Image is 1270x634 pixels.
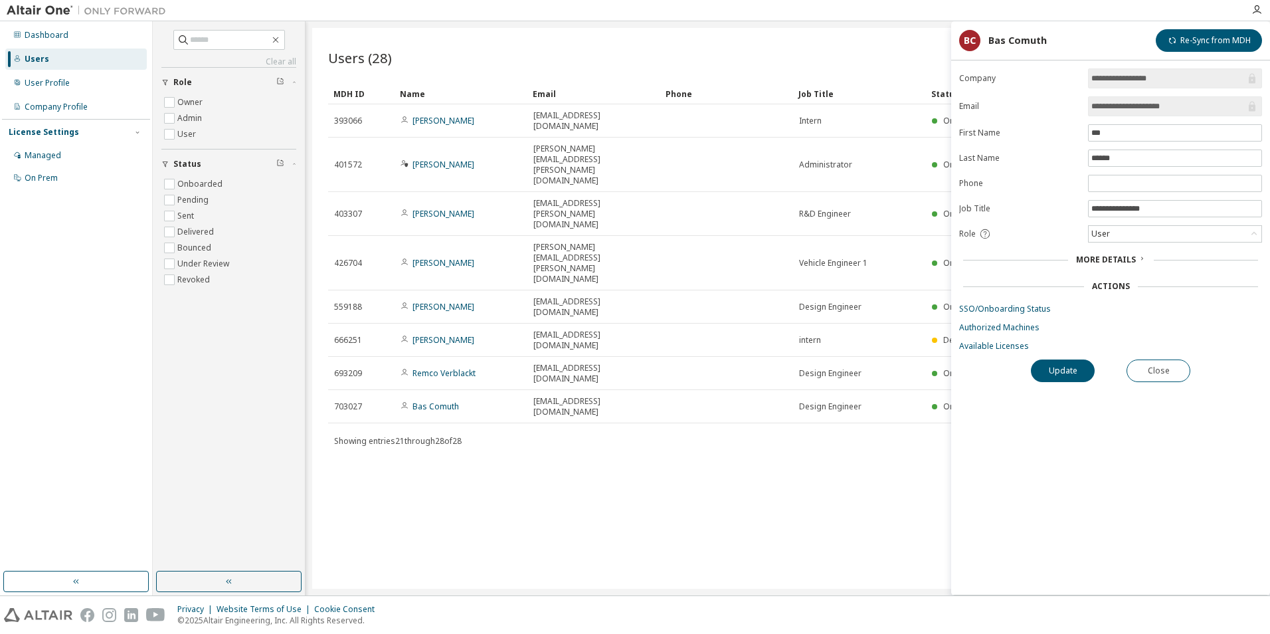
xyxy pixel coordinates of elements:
span: 393066 [334,116,362,126]
span: Onboarded [943,368,988,379]
a: [PERSON_NAME] [412,257,474,268]
span: Onboarded [943,301,988,312]
span: Design Engineer [799,302,862,312]
div: Actions [1092,281,1130,292]
span: Vehicle Engineer 1 [799,258,867,268]
span: [EMAIL_ADDRESS][PERSON_NAME][DOMAIN_NAME] [533,198,654,230]
a: [PERSON_NAME] [412,159,474,170]
span: intern [799,335,821,346]
a: [PERSON_NAME] [412,208,474,219]
label: User [177,126,199,142]
span: [PERSON_NAME][EMAIL_ADDRESS][PERSON_NAME][DOMAIN_NAME] [533,242,654,284]
label: Bounced [177,240,214,256]
span: Intern [799,116,822,126]
span: Delivered [943,334,980,346]
label: Phone [959,178,1080,189]
span: Showing entries 21 through 28 of 28 [334,435,462,447]
a: [PERSON_NAME] [412,301,474,312]
div: Dashboard [25,30,68,41]
div: Cookie Consent [314,604,383,615]
a: SSO/Onboarding Status [959,304,1262,314]
label: Pending [177,192,211,208]
span: Onboarded [943,257,988,268]
div: User [1089,227,1112,241]
label: Owner [177,94,205,110]
img: altair_logo.svg [4,608,72,622]
p: © 2025 Altair Engineering, Inc. All Rights Reserved. [177,615,383,626]
a: Remco Verblackt [412,368,476,379]
label: First Name [959,128,1080,138]
span: 401572 [334,159,362,170]
div: MDH ID [333,83,389,104]
span: Design Engineer [799,401,862,412]
a: Clear all [161,56,296,67]
div: Job Title [798,83,921,104]
span: [EMAIL_ADDRESS][DOMAIN_NAME] [533,363,654,384]
div: Privacy [177,604,217,615]
div: On Prem [25,173,58,183]
div: Company Profile [25,102,88,112]
div: Website Terms of Use [217,604,314,615]
span: Clear filter [276,77,284,88]
span: More Details [1076,254,1136,265]
button: Re-Sync from MDH [1156,29,1262,52]
img: youtube.svg [146,608,165,622]
button: Update [1031,360,1095,382]
label: Under Review [177,256,232,272]
label: Onboarded [177,176,225,192]
span: Administrator [799,159,852,170]
img: linkedin.svg [124,608,138,622]
label: Revoked [177,272,213,288]
div: License Settings [9,127,79,138]
div: Managed [25,150,61,161]
span: Onboarded [943,159,988,170]
span: Onboarded [943,401,988,412]
span: Users (28) [328,49,392,67]
span: Role [173,77,192,88]
span: 703027 [334,401,362,412]
div: Name [400,83,522,104]
span: 693209 [334,368,362,379]
span: Clear filter [276,159,284,169]
label: Delivered [177,224,217,240]
a: Bas Comuth [412,401,459,412]
div: BC [959,30,980,51]
span: 426704 [334,258,362,268]
span: Onboarded [943,115,988,126]
a: Available Licenses [959,341,1262,352]
label: Admin [177,110,205,126]
span: R&D Engineer [799,209,851,219]
label: Company [959,73,1080,84]
span: Onboarded [943,208,988,219]
span: Status [173,159,201,169]
img: instagram.svg [102,608,116,622]
div: Email [533,83,655,104]
span: 666251 [334,335,362,346]
span: [EMAIL_ADDRESS][DOMAIN_NAME] [533,296,654,318]
a: [PERSON_NAME] [412,115,474,126]
span: [EMAIL_ADDRESS][DOMAIN_NAME] [533,330,654,351]
label: Sent [177,208,197,224]
div: Status [931,83,1178,104]
img: Altair One [7,4,173,17]
span: 559188 [334,302,362,312]
label: Email [959,101,1080,112]
span: Role [959,229,976,239]
div: Bas Comuth [988,35,1047,46]
a: [PERSON_NAME] [412,334,474,346]
span: [EMAIL_ADDRESS][DOMAIN_NAME] [533,396,654,417]
img: facebook.svg [80,608,94,622]
button: Close [1127,360,1190,382]
span: Design Engineer [799,368,862,379]
div: User Profile [25,78,70,88]
label: Last Name [959,153,1080,163]
div: Phone [666,83,788,104]
a: Authorized Machines [959,322,1262,333]
div: User [1089,226,1261,242]
label: Job Title [959,203,1080,214]
span: 403307 [334,209,362,219]
button: Role [161,68,296,97]
div: Users [25,54,49,64]
button: Status [161,150,296,179]
span: [PERSON_NAME][EMAIL_ADDRESS][PERSON_NAME][DOMAIN_NAME] [533,144,654,186]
